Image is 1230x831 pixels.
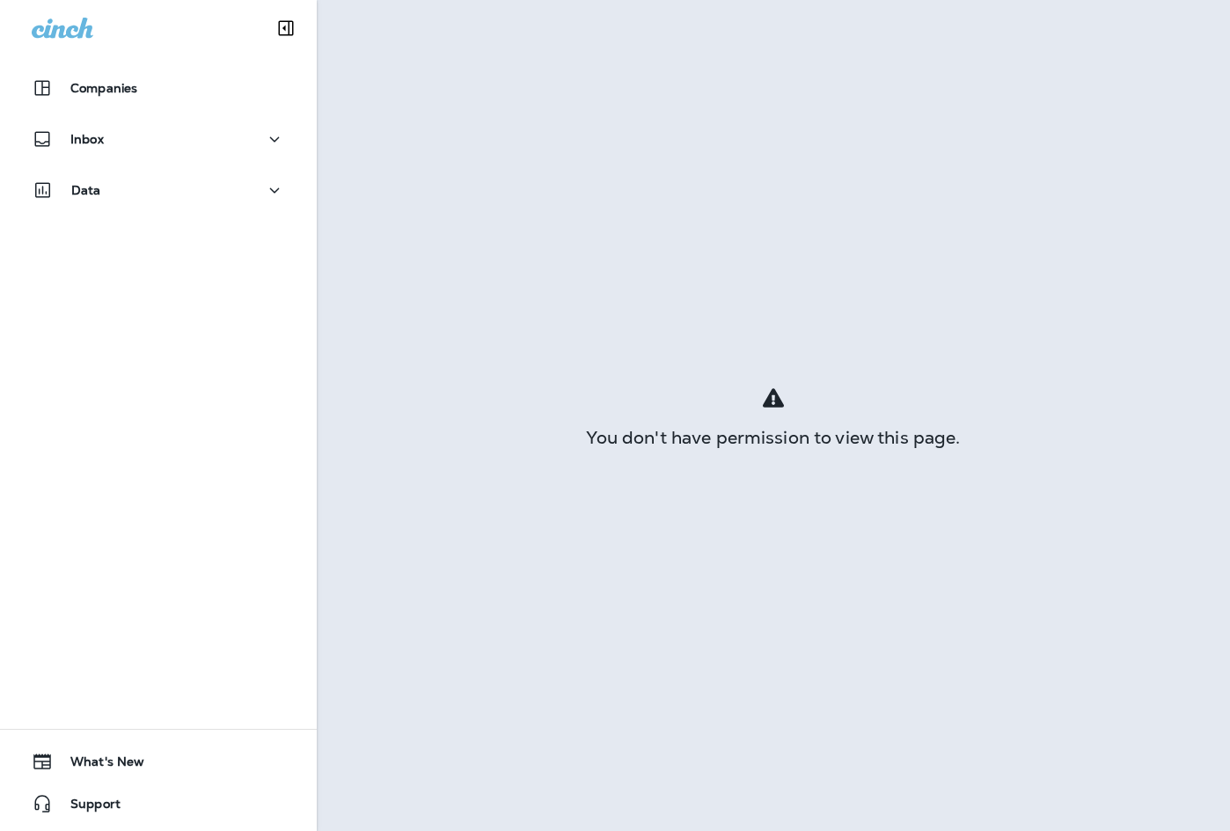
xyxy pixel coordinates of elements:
[18,173,299,208] button: Data
[71,183,101,197] p: Data
[53,797,121,818] span: Support
[18,786,299,821] button: Support
[18,70,299,106] button: Companies
[70,132,104,146] p: Inbox
[317,430,1230,445] div: You don't have permission to view this page.
[261,11,311,46] button: Collapse Sidebar
[18,121,299,157] button: Inbox
[18,744,299,779] button: What's New
[70,81,137,95] p: Companies
[53,754,144,776] span: What's New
